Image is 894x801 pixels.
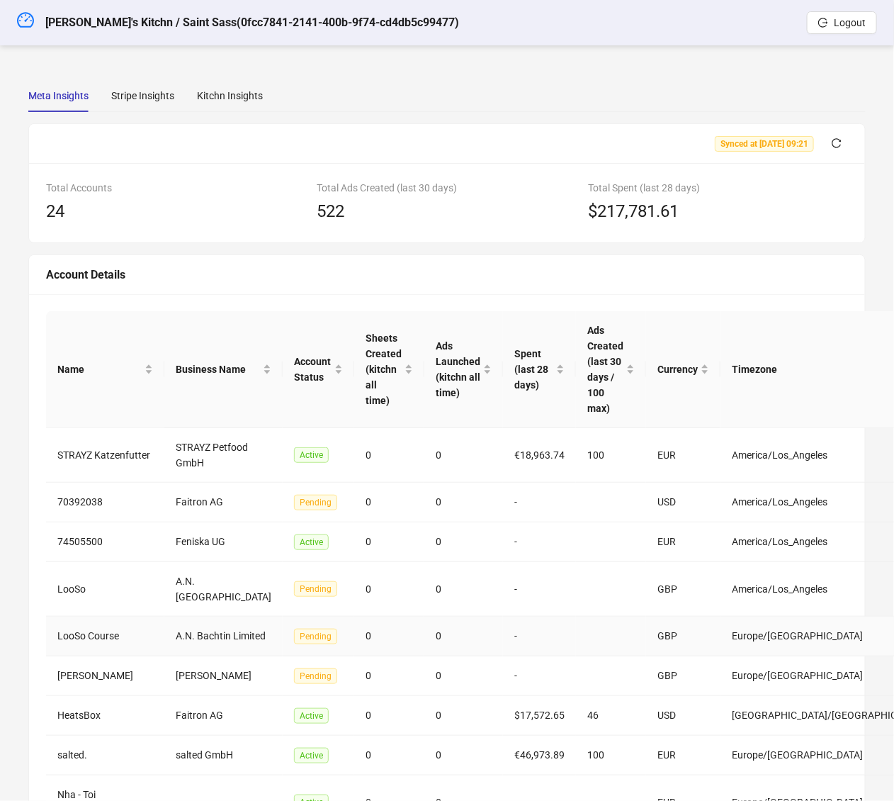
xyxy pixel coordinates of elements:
[46,696,164,736] td: HeatsBox
[164,483,283,522] td: Faitron AG
[503,617,576,656] td: -
[294,354,332,385] span: Account Status
[164,656,283,696] td: [PERSON_NAME]
[294,668,337,684] span: Pending
[46,201,64,221] span: 24
[294,748,329,763] span: Active
[164,617,283,656] td: A.N. Bachtin Limited
[424,562,503,617] td: 0
[164,522,283,562] td: Feniska UG
[283,311,354,428] th: Account Status
[424,522,503,562] td: 0
[424,617,503,656] td: 0
[424,656,503,696] td: 0
[164,736,283,775] td: salted GmbH
[294,581,337,597] span: Pending
[46,311,164,428] th: Name
[503,736,576,775] td: €46,973.89
[818,18,828,28] span: logout
[424,311,503,428] th: Ads Launched (kitchn all time)
[354,483,424,522] td: 0
[503,311,576,428] th: Spent (last 28 days)
[424,483,503,522] td: 0
[576,311,646,428] th: Ads Created (last 30 days / 100 max)
[294,534,329,550] span: Active
[45,14,459,31] h5: [PERSON_NAME]'s Kitchn / Saint Sass ( 0fcc7841-2141-400b-9f74-cd4db5c99477 )
[294,495,337,510] span: Pending
[503,656,576,696] td: -
[354,562,424,617] td: 0
[503,428,576,483] td: €18,963.74
[514,346,553,393] span: Spent (last 28 days)
[587,323,623,416] span: Ads Created (last 30 days / 100 max)
[646,522,720,562] td: EUR
[646,311,720,428] th: Currency
[17,11,34,28] span: dashboard
[366,330,402,408] span: Sheets Created (kitchn all time)
[317,180,577,196] div: Total Ads Created (last 30 days)
[164,428,283,483] td: STRAYZ Petfood GmbH
[576,736,646,775] td: 100
[354,736,424,775] td: 0
[317,201,345,221] span: 522
[646,562,720,617] td: GBP
[164,311,283,428] th: Business Name
[46,562,164,617] td: LooSo
[176,362,260,377] span: Business Name
[46,483,164,522] td: 70392038
[28,88,89,103] div: Meta Insights
[354,656,424,696] td: 0
[576,696,646,736] td: 46
[646,696,720,736] td: USD
[46,617,164,656] td: LooSo Course
[576,428,646,483] td: 100
[424,428,503,483] td: 0
[354,617,424,656] td: 0
[657,362,698,377] span: Currency
[807,11,877,34] button: Logout
[832,138,842,148] span: reload
[57,362,142,377] span: Name
[588,180,848,196] div: Total Spent (last 28 days)
[111,88,174,103] div: Stripe Insights
[436,338,480,400] span: Ads Launched (kitchn all time)
[646,428,720,483] td: EUR
[354,522,424,562] td: 0
[503,522,576,562] td: -
[294,708,329,724] span: Active
[646,617,720,656] td: GBP
[424,736,503,775] td: 0
[424,696,503,736] td: 0
[354,311,424,428] th: Sheets Created (kitchn all time)
[503,483,576,522] td: -
[646,483,720,522] td: USD
[46,736,164,775] td: salted.
[646,656,720,696] td: GBP
[354,428,424,483] td: 0
[164,562,283,617] td: A.N. [GEOGRAPHIC_DATA]
[503,562,576,617] td: -
[164,696,283,736] td: Faitron AG
[354,696,424,736] td: 0
[834,17,866,28] span: Logout
[588,198,679,225] span: $217,781.61
[294,447,329,463] span: Active
[197,88,263,103] div: Kitchn Insights
[646,736,720,775] td: EUR
[46,428,164,483] td: STRAYZ Katzenfutter
[46,266,848,284] div: Account Details
[503,696,576,736] td: $17,572.65
[46,656,164,696] td: [PERSON_NAME]
[46,180,306,196] div: Total Accounts
[294,629,337,644] span: Pending
[715,136,814,152] span: Synced at [DATE] 09:21
[46,522,164,562] td: 74505500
